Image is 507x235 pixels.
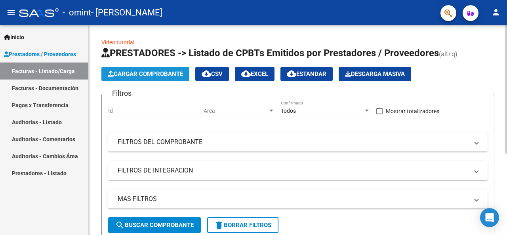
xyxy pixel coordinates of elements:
mat-icon: delete [214,220,224,230]
span: Buscar Comprobante [115,222,194,229]
button: Buscar Comprobante [108,217,201,233]
span: Todos [281,108,296,114]
span: Area [204,108,268,114]
mat-panel-title: MAS FILTROS [118,195,469,203]
mat-expansion-panel-header: FILTROS DE INTEGRACION [108,161,488,180]
span: Borrar Filtros [214,222,271,229]
button: Cargar Comprobante [101,67,189,81]
span: Prestadores / Proveedores [4,50,76,59]
button: EXCEL [235,67,274,81]
mat-icon: menu [6,8,16,17]
h3: Filtros [108,88,135,99]
button: Borrar Filtros [207,217,278,233]
span: - [PERSON_NAME] [91,4,162,21]
mat-icon: cloud_download [241,69,251,78]
span: (alt+q) [439,50,457,58]
span: Estandar [287,70,326,78]
a: Video tutorial [101,39,134,45]
button: CSV [195,67,229,81]
mat-expansion-panel-header: FILTROS DEL COMPROBANTE [108,133,488,152]
mat-panel-title: FILTROS DE INTEGRACION [118,166,469,175]
span: PRESTADORES -> Listado de CPBTs Emitidos por Prestadores / Proveedores [101,47,439,59]
mat-icon: person [491,8,501,17]
button: Estandar [280,67,333,81]
span: - omint [63,4,91,21]
span: Cargar Comprobante [108,70,183,78]
app-download-masive: Descarga masiva de comprobantes (adjuntos) [339,67,411,81]
mat-panel-title: FILTROS DEL COMPROBANTE [118,138,469,146]
span: Descarga Masiva [345,70,405,78]
span: Inicio [4,33,24,42]
div: Open Intercom Messenger [480,208,499,227]
button: Descarga Masiva [339,67,411,81]
span: Mostrar totalizadores [386,106,439,116]
span: CSV [202,70,223,78]
span: EXCEL [241,70,268,78]
mat-icon: cloud_download [202,69,211,78]
mat-expansion-panel-header: MAS FILTROS [108,190,488,208]
mat-icon: search [115,220,125,230]
mat-icon: cloud_download [287,69,296,78]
